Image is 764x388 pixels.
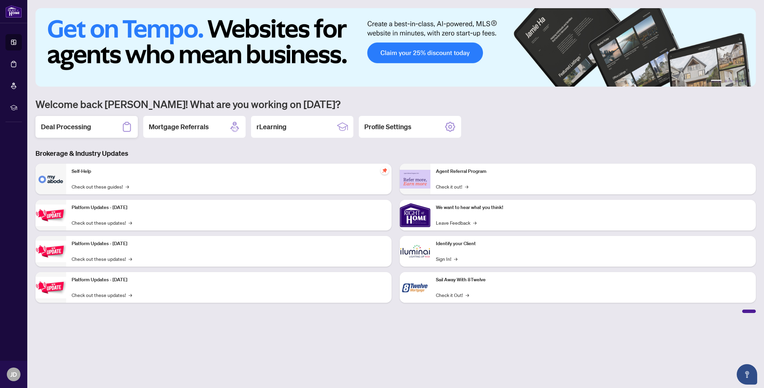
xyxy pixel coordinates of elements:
a: Check out these updates!→ [72,219,132,226]
img: Self-Help [35,164,66,194]
h2: Deal Processing [41,122,91,132]
h2: Mortgage Referrals [149,122,209,132]
span: → [473,219,476,226]
img: Platform Updates - July 21, 2025 [35,205,66,226]
p: Sail Away With 8Twelve [436,276,750,284]
a: Sign In!→ [436,255,457,263]
a: Check it out!→ [436,183,468,190]
img: We want to hear what you think! [400,200,430,230]
span: → [129,291,132,299]
p: Identify your Client [436,240,750,248]
button: 1 [711,80,722,83]
img: logo [5,5,22,18]
span: → [126,183,129,190]
button: 3 [730,80,733,83]
img: Agent Referral Program [400,170,430,189]
img: Identify your Client [400,236,430,267]
p: Platform Updates - [DATE] [72,204,386,211]
p: Self-Help [72,168,386,175]
p: Platform Updates - [DATE] [72,276,386,284]
span: → [465,183,468,190]
h3: Brokerage & Industry Updates [35,149,756,158]
h1: Welcome back [PERSON_NAME]! What are you working on [DATE]? [35,98,756,110]
span: pushpin [381,166,389,175]
span: → [129,255,132,263]
p: We want to hear what you think! [436,204,750,211]
a: Check out these updates!→ [72,255,132,263]
button: 2 [724,80,727,83]
span: → [129,219,132,226]
button: Open asap [737,364,757,385]
img: Platform Updates - June 23, 2025 [35,277,66,298]
a: Leave Feedback→ [436,219,476,226]
img: Slide 0 [35,8,756,87]
a: Check out these updates!→ [72,291,132,299]
a: Check it Out!→ [436,291,469,299]
span: → [466,291,469,299]
span: → [454,255,457,263]
button: 4 [735,80,738,83]
h2: Profile Settings [364,122,411,132]
a: Check out these guides!→ [72,183,129,190]
img: Platform Updates - July 8, 2025 [35,241,66,262]
span: JD [10,370,17,379]
button: 5 [741,80,744,83]
p: Agent Referral Program [436,168,750,175]
button: 6 [746,80,749,83]
p: Platform Updates - [DATE] [72,240,386,248]
h2: rLearning [256,122,286,132]
img: Sail Away With 8Twelve [400,272,430,303]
